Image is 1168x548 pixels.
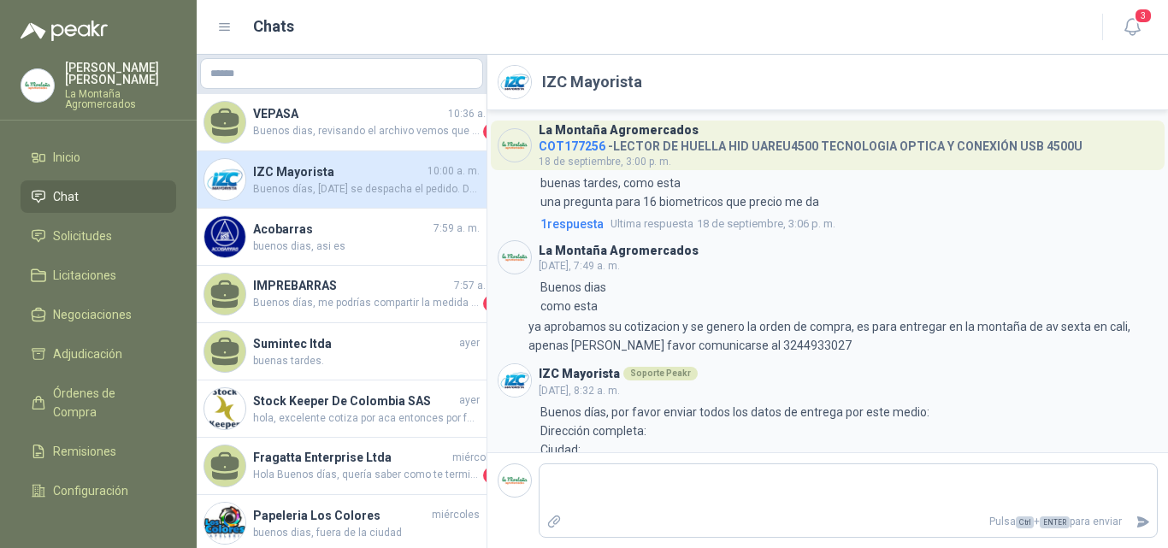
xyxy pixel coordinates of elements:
[434,221,480,237] span: 7:59 a. m.
[253,525,480,541] span: buenos dias, fuera de la ciudad
[53,345,122,363] span: Adjudicación
[53,187,79,206] span: Chat
[204,159,245,200] img: Company Logo
[539,126,699,135] h3: La Montaña Agromercados
[539,260,620,272] span: [DATE], 7:49 a. m.
[253,353,480,369] span: buenas tardes.
[253,392,456,410] h4: Stock Keeper De Colombia SAS
[204,216,245,257] img: Company Logo
[197,94,487,151] a: VEPASA10:36 a. m.Buenos dias, revisando el archivo vemos que manejan los precintos VP03A, los pod...
[459,392,480,409] span: ayer
[21,220,176,252] a: Solicitudes
[528,317,1158,355] p: ya aprobamos su cotizacion y se genero la orden de compra, es para entregar en la montaña de av s...
[21,180,176,213] a: Chat
[498,129,531,162] img: Company Logo
[53,148,80,167] span: Inicio
[1129,507,1157,537] button: Enviar
[454,278,500,294] span: 7:57 a. m.
[483,123,500,140] span: 1
[253,448,449,467] h4: Fragatta Enterprise Ltda
[537,215,1158,233] a: 1respuestaUltima respuesta18 de septiembre, 3:06 p. m.
[197,380,487,438] a: Company LogoStock Keeper De Colombia SASayerhola, excelente cotiza por aca entonces por favor.
[498,364,531,397] img: Company Logo
[1134,8,1153,24] span: 3
[539,246,699,256] h3: La Montaña Agromercados
[542,70,642,94] h2: IZC Mayorista
[623,367,698,380] div: Soporte Peakr
[539,369,620,379] h3: IZC Mayorista
[253,104,445,123] h4: VEPASA
[65,89,176,109] p: La Montaña Agromercados
[197,151,487,209] a: Company LogoIZC Mayorista10:00 a. m.Buenos días, [DATE] se despacha el pedido. Debe estar llegand...
[540,278,606,315] p: Buenos dias como esta
[1117,12,1147,43] button: 3
[540,174,819,211] p: buenas tardes, como esta una pregunta para 16 biometricos que precio me da
[53,481,128,500] span: Configuración
[197,209,487,266] a: Company LogoAcobarras7:59 a. m.buenos dias, asi es
[21,435,176,468] a: Remisiones
[432,507,480,523] span: miércoles
[65,62,176,85] p: [PERSON_NAME] [PERSON_NAME]
[483,467,500,484] span: 1
[498,464,531,497] img: Company Logo
[204,388,245,429] img: Company Logo
[539,156,671,168] span: 18 de septiembre, 3:00 p. m.
[21,141,176,174] a: Inicio
[253,162,424,181] h4: IZC Mayorista
[53,227,112,245] span: Solicitudes
[611,215,693,233] span: Ultima respuesta
[253,295,480,312] span: Buenos días, me podrías compartir la medida de la etiqueta de cartón góndola que necesitan?
[539,135,1082,151] h4: - LECTOR DE HUELLA HID UAREU4500 TECNOLOGIA OPTICA Y CONEXIÓN USB 4500U
[253,410,480,427] span: hola, excelente cotiza por aca entonces por favor.
[253,15,294,38] h1: Chats
[204,503,245,544] img: Company Logo
[452,450,500,466] span: miércoles
[540,403,929,534] p: Buenos días, por favor enviar todos los datos de entrega por este medio: Dirección completa: Ciud...
[569,507,1130,537] p: Pulsa + para enviar
[21,377,176,428] a: Órdenes de Compra
[21,69,54,102] img: Company Logo
[1016,516,1034,528] span: Ctrl
[21,21,108,41] img: Logo peakr
[253,239,480,255] span: buenos dias, asi es
[253,334,456,353] h4: Sumintec ltda
[428,163,480,180] span: 10:00 a. m.
[253,220,430,239] h4: Acobarras
[483,295,500,312] span: 2
[539,385,620,397] span: [DATE], 8:32 a. m.
[540,507,569,537] label: Adjuntar archivos
[253,276,451,295] h4: IMPREBARRAS
[253,181,480,197] span: Buenos días, [DATE] se despacha el pedido. Debe estar llegando entre [DATE] y [DATE].
[498,66,531,98] img: Company Logo
[53,266,116,285] span: Licitaciones
[53,442,116,461] span: Remisiones
[53,384,160,421] span: Órdenes de Compra
[53,305,132,324] span: Negociaciones
[611,215,835,233] span: 18 de septiembre, 3:06 p. m.
[498,241,531,274] img: Company Logo
[1040,516,1070,528] span: ENTER
[459,335,480,351] span: ayer
[253,467,480,484] span: Hola Buenos días, quería saber como te termino de ir con la muestra del sobre
[253,506,428,525] h4: Papeleria Los Colores
[21,474,176,507] a: Configuración
[448,106,500,122] span: 10:36 a. m.
[197,323,487,380] a: Sumintec ltdaayerbuenas tardes.
[21,298,176,331] a: Negociaciones
[21,338,176,370] a: Adjudicación
[197,438,487,495] a: Fragatta Enterprise LtdamiércolesHola Buenos días, quería saber como te termino de ir con la mues...
[197,266,487,323] a: IMPREBARRAS7:57 a. m.Buenos días, me podrías compartir la medida de la etiqueta de cartón góndola...
[21,259,176,292] a: Licitaciones
[540,215,604,233] span: 1 respuesta
[253,123,480,140] span: Buenos dias, revisando el archivo vemos que manejan los precintos VP03A, los podemos dejar al mis...
[539,139,605,153] span: COT177256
